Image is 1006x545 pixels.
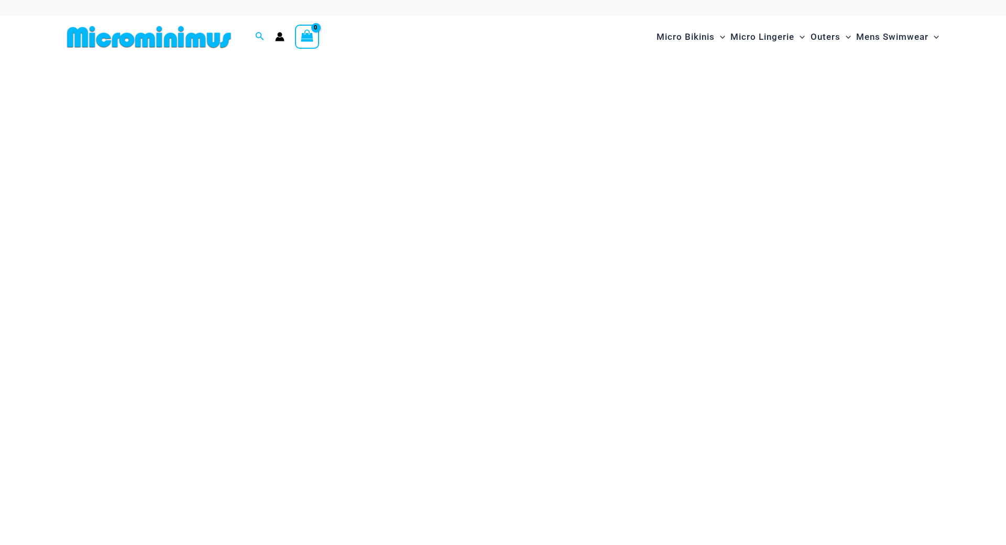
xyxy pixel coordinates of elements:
[728,21,807,53] a: Micro LingerieMenu ToggleMenu Toggle
[63,25,235,49] img: MM SHOP LOGO FLAT
[657,24,715,50] span: Micro Bikinis
[652,19,943,54] nav: Site Navigation
[794,24,805,50] span: Menu Toggle
[854,21,942,53] a: Mens SwimwearMenu ToggleMenu Toggle
[654,21,728,53] a: Micro BikinisMenu ToggleMenu Toggle
[730,24,794,50] span: Micro Lingerie
[295,25,319,49] a: View Shopping Cart, empty
[840,24,851,50] span: Menu Toggle
[811,24,840,50] span: Outers
[715,24,725,50] span: Menu Toggle
[808,21,854,53] a: OutersMenu ToggleMenu Toggle
[275,32,285,41] a: Account icon link
[255,30,265,43] a: Search icon link
[856,24,928,50] span: Mens Swimwear
[928,24,939,50] span: Menu Toggle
